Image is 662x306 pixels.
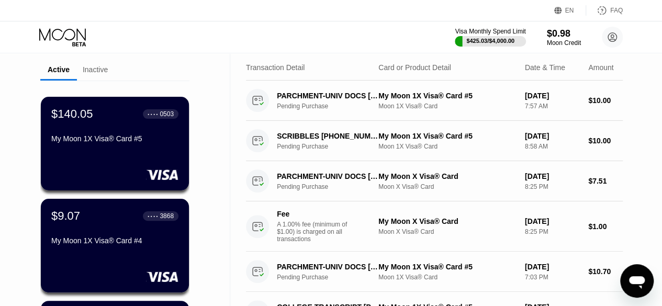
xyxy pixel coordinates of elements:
[378,217,517,225] div: My Moon X Visa® Card
[610,7,623,14] div: FAQ
[246,201,623,252] div: FeeA 1.00% fee (minimum of $1.00) is charged on all transactionsMy Moon X Visa® CardMoon X Visa® ...
[246,121,623,161] div: SCRIBBLES [PHONE_NUMBER] USPending PurchaseMy Moon 1X Visa® Card #5Moon 1X Visa® Card[DATE]8:58 A...
[378,274,517,281] div: Moon 1X Visa® Card
[277,274,388,281] div: Pending Purchase
[41,199,189,292] div: $9.07● ● ● ●3868My Moon 1X Visa® Card #4
[547,28,581,39] div: $0.98
[525,274,580,281] div: 7:03 PM
[51,236,178,245] div: My Moon 1X Visa® Card #4
[277,103,388,110] div: Pending Purchase
[160,110,174,118] div: 0503
[148,112,158,116] div: ● ● ● ●
[277,221,355,243] div: A 1.00% fee (minimum of $1.00) is charged on all transactions
[455,28,525,47] div: Visa Monthly Spend Limit$425.03/$4,000.00
[588,177,623,185] div: $7.51
[525,92,580,100] div: [DATE]
[525,217,580,225] div: [DATE]
[378,172,517,180] div: My Moon X Visa® Card
[246,63,305,72] div: Transaction Detail
[547,28,581,47] div: $0.98Moon Credit
[51,134,178,143] div: My Moon 1X Visa® Card #5
[378,92,517,100] div: My Moon 1X Visa® Card #5
[466,38,514,44] div: $425.03 / $4,000.00
[277,132,381,140] div: SCRIBBLES [PHONE_NUMBER] US
[277,172,381,180] div: PARCHMENT-UNIV DOCS [PHONE_NUMBER] US
[378,103,517,110] div: Moon 1X Visa® Card
[588,96,623,105] div: $10.00
[277,263,381,271] div: PARCHMENT-UNIV DOCS [PHONE_NUMBER] US
[565,7,574,14] div: EN
[525,172,580,180] div: [DATE]
[277,143,388,150] div: Pending Purchase
[525,132,580,140] div: [DATE]
[277,92,381,100] div: PARCHMENT-UNIV DOCS [PHONE_NUMBER] US
[525,228,580,235] div: 8:25 PM
[148,214,158,218] div: ● ● ● ●
[588,222,623,231] div: $1.00
[51,107,93,121] div: $140.05
[48,65,70,74] div: Active
[378,132,517,140] div: My Moon 1X Visa® Card #5
[525,143,580,150] div: 8:58 AM
[378,183,517,190] div: Moon X Visa® Card
[378,143,517,150] div: Moon 1X Visa® Card
[586,5,623,16] div: FAQ
[246,161,623,201] div: PARCHMENT-UNIV DOCS [PHONE_NUMBER] USPending PurchaseMy Moon X Visa® CardMoon X Visa® Card[DATE]8...
[588,63,613,72] div: Amount
[246,81,623,121] div: PARCHMENT-UNIV DOCS [PHONE_NUMBER] USPending PurchaseMy Moon 1X Visa® Card #5Moon 1X Visa® Card[D...
[277,183,388,190] div: Pending Purchase
[41,97,189,190] div: $140.05● ● ● ●0503My Moon 1X Visa® Card #5
[588,267,623,276] div: $10.70
[83,65,108,74] div: Inactive
[547,39,581,47] div: Moon Credit
[525,183,580,190] div: 8:25 PM
[455,28,525,35] div: Visa Monthly Spend Limit
[246,252,623,292] div: PARCHMENT-UNIV DOCS [PHONE_NUMBER] USPending PurchaseMy Moon 1X Visa® Card #5Moon 1X Visa® Card[D...
[525,63,565,72] div: Date & Time
[620,264,654,298] iframe: Button to launch messaging window
[554,5,586,16] div: EN
[160,212,174,220] div: 3868
[378,63,451,72] div: Card or Product Detail
[588,137,623,145] div: $10.00
[378,263,517,271] div: My Moon 1X Visa® Card #5
[51,209,80,223] div: $9.07
[378,228,517,235] div: Moon X Visa® Card
[525,103,580,110] div: 7:57 AM
[525,263,580,271] div: [DATE]
[277,210,350,218] div: Fee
